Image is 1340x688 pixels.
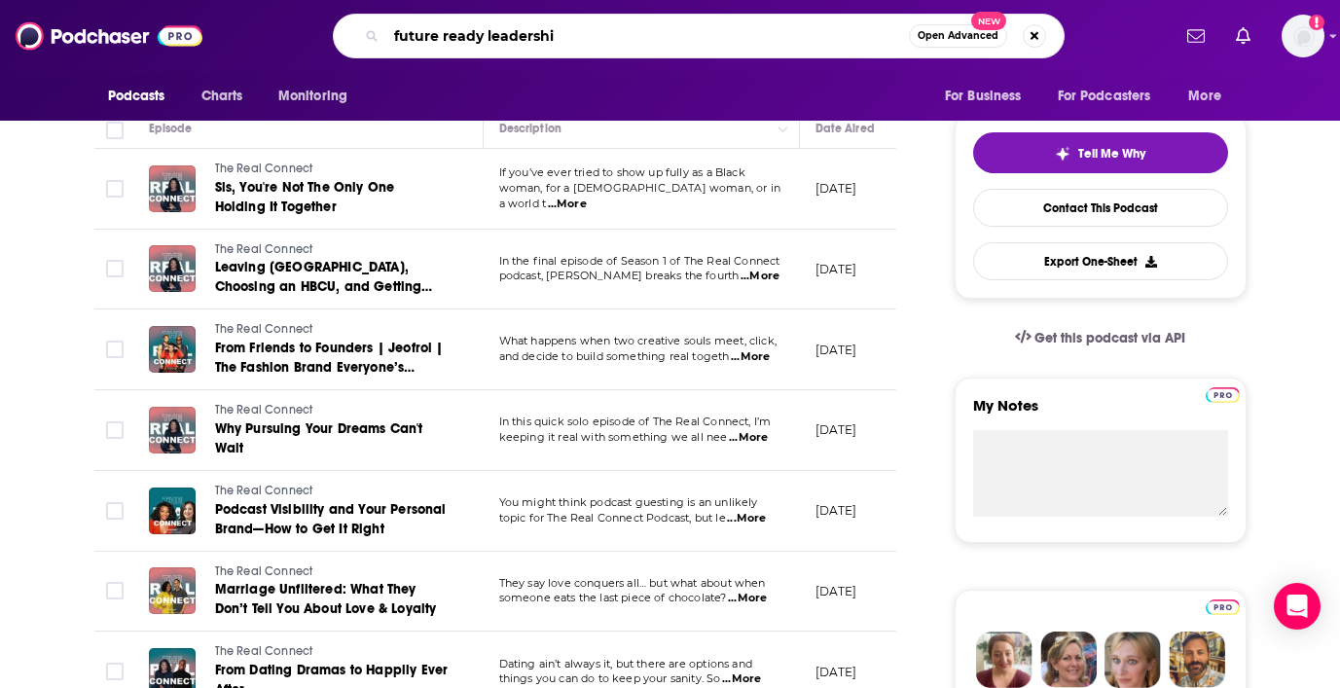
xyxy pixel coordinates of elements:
[971,12,1006,30] span: New
[215,500,449,539] a: Podcast Visibility and Your Personal Brand—How to Get It Right
[973,242,1228,280] button: Export One-Sheet
[215,419,449,458] a: Why Pursuing Your Dreams Can't Wait
[1058,83,1151,110] span: For Podcasters
[815,583,857,599] p: [DATE]
[215,258,449,297] a: Leaving [GEOGRAPHIC_DATA], Choosing an HBCU, and Getting Real with My Husband | [PERSON_NAME]
[1282,15,1324,57] button: Show profile menu
[499,269,740,282] span: podcast, [PERSON_NAME] breaks the fourth
[215,581,437,617] span: Marriage Unfiltered: What They Don’t Tell You About Love & Loyalty
[1169,632,1225,688] img: Jon Profile
[815,421,857,438] p: [DATE]
[1206,387,1240,403] img: Podchaser Pro
[215,321,449,339] a: The Real Connect
[215,340,444,395] span: From Friends to Founders | Jeofroi | The Fashion Brand Everyone’s Watching
[722,671,761,687] span: ...More
[215,403,313,416] span: The Real Connect
[499,495,758,509] span: You might think podcast guesting is an unlikely
[815,180,857,197] p: [DATE]
[1282,15,1324,57] span: Logged in as addi44
[215,564,313,578] span: The Real Connect
[106,502,124,520] span: Toggle select row
[1055,146,1070,162] img: tell me why sparkle
[215,242,313,256] span: The Real Connect
[731,349,770,365] span: ...More
[1188,83,1221,110] span: More
[189,78,255,115] a: Charts
[1282,15,1324,57] img: User Profile
[215,484,313,497] span: The Real Connect
[499,349,730,363] span: and decide to build something real togeth
[108,83,165,110] span: Podcasts
[215,322,313,336] span: The Real Connect
[931,78,1046,115] button: open menu
[918,31,998,41] span: Open Advanced
[201,83,243,110] span: Charts
[499,181,781,210] span: woman, for a [DEMOGRAPHIC_DATA] woman, or in a world t
[499,334,777,347] span: What happens when two creative souls meet, click,
[278,83,347,110] span: Monitoring
[1034,330,1185,346] span: Get this podcast via API
[909,24,1007,48] button: Open AdvancedNew
[215,161,449,178] a: The Real Connect
[1206,597,1240,615] a: Pro website
[386,20,909,52] input: Search podcasts, credits, & more...
[1040,632,1097,688] img: Barbara Profile
[548,197,587,212] span: ...More
[973,189,1228,227] a: Contact This Podcast
[499,165,745,179] span: If you’ve ever tried to show up fully as a Black
[215,162,313,175] span: The Real Connect
[106,180,124,198] span: Toggle select row
[815,502,857,519] p: [DATE]
[815,664,857,680] p: [DATE]
[772,118,795,141] button: Column Actions
[215,402,449,419] a: The Real Connect
[1274,583,1321,630] div: Open Intercom Messenger
[94,78,191,115] button: open menu
[945,83,1022,110] span: For Business
[1228,19,1258,53] a: Show notifications dropdown
[215,580,449,619] a: Marriage Unfiltered: What They Don’t Tell You About Love & Loyalty
[215,241,449,259] a: The Real Connect
[106,421,124,439] span: Toggle select row
[499,591,727,604] span: someone eats the last piece of chocolate?
[215,643,449,661] a: The Real Connect
[106,341,124,358] span: Toggle select row
[1175,78,1246,115] button: open menu
[815,261,857,277] p: [DATE]
[1078,146,1145,162] span: Tell Me Why
[499,511,726,525] span: topic for The Real Connect Podcast, but le
[1206,384,1240,403] a: Pro website
[727,511,766,526] span: ...More
[1309,15,1324,30] svg: Add a profile image
[729,430,768,446] span: ...More
[265,78,373,115] button: open menu
[215,179,395,215] span: Sis, You're Not The Only One Holding It Together
[1045,78,1179,115] button: open menu
[215,501,447,537] span: Podcast Visibility and Your Personal Brand—How to Get It Right
[741,269,779,284] span: ...More
[499,430,728,444] span: keeping it real with something we all nee
[215,644,313,658] span: The Real Connect
[499,657,752,670] span: Dating ain’t always it, but there are options and
[1179,19,1213,53] a: Show notifications dropdown
[215,563,449,581] a: The Real Connect
[215,339,449,378] a: From Friends to Founders | Jeofroi | The Fashion Brand Everyone’s Watching
[499,254,780,268] span: In the final episode of Season 1 of The Real Connect
[1206,599,1240,615] img: Podchaser Pro
[106,260,124,277] span: Toggle select row
[973,396,1228,430] label: My Notes
[333,14,1065,58] div: Search podcasts, credits, & more...
[16,18,202,54] img: Podchaser - Follow, Share and Rate Podcasts
[499,415,772,428] span: In this quick solo episode of The Real Connect, I’m
[499,671,721,685] span: things you can do to keep your sanity. So
[976,632,1032,688] img: Sydney Profile
[499,576,766,590] span: They say love conquers all… but what about when
[149,117,193,140] div: Episode
[728,591,767,606] span: ...More
[106,663,124,680] span: Toggle select row
[215,259,433,334] span: Leaving [GEOGRAPHIC_DATA], Choosing an HBCU, and Getting Real with My Husband | [PERSON_NAME]
[215,483,449,500] a: The Real Connect
[999,314,1202,362] a: Get this podcast via API
[973,132,1228,173] button: tell me why sparkleTell Me Why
